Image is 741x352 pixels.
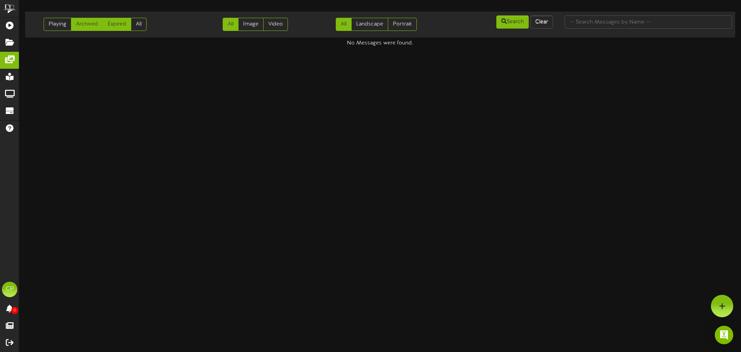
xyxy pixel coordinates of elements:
a: Image [238,18,264,31]
a: Portrait [388,18,417,31]
span: 0 [11,307,18,314]
a: Expired [103,18,131,31]
a: All [223,18,239,31]
a: Landscape [351,18,388,31]
div: CP [2,282,17,297]
input: -- Search Messages by Name -- [565,15,732,29]
button: Clear [530,15,553,29]
button: Search [496,15,529,29]
a: All [336,18,352,31]
a: Video [263,18,288,31]
a: Playing [44,18,71,31]
a: Archived [71,18,103,31]
div: No Messages were found. [19,39,741,47]
a: All [131,18,147,31]
div: Open Intercom Messenger [715,326,733,344]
